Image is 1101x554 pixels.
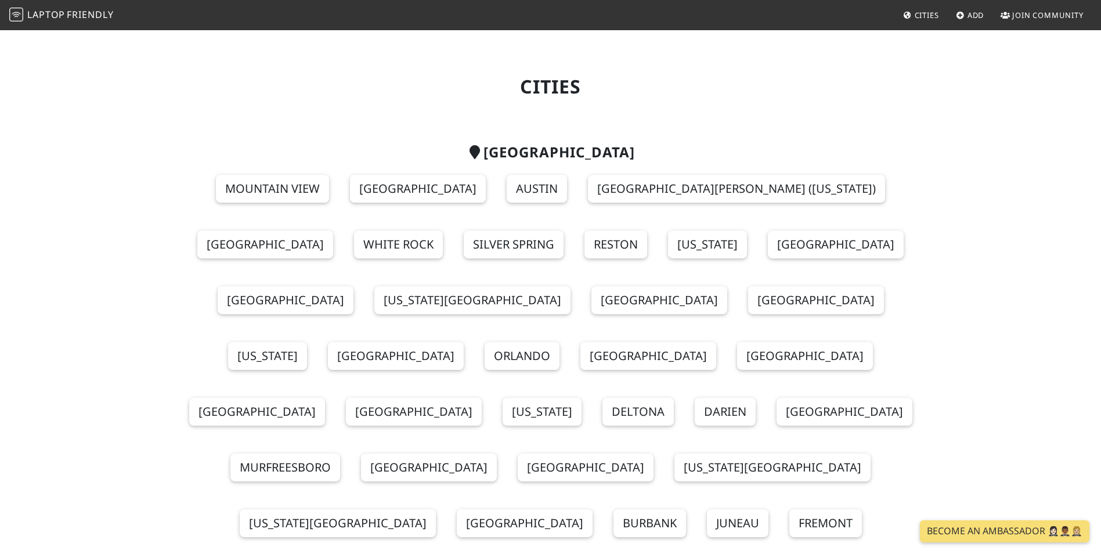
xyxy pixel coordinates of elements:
[695,398,756,426] a: Darien
[350,175,486,203] a: [GEOGRAPHIC_DATA]
[230,454,340,481] a: Murfreesboro
[602,398,674,426] a: Deltona
[175,75,927,98] h1: Cities
[584,231,647,258] a: Reston
[748,286,884,314] a: [GEOGRAPHIC_DATA]
[9,5,114,26] a: LaptopFriendly LaptopFriendly
[668,231,747,258] a: [US_STATE]
[507,175,567,203] a: Austin
[588,175,885,203] a: [GEOGRAPHIC_DATA][PERSON_NAME] ([US_STATE])
[27,8,65,21] span: Laptop
[354,231,443,258] a: White Rock
[346,398,482,426] a: [GEOGRAPHIC_DATA]
[197,231,333,258] a: [GEOGRAPHIC_DATA]
[503,398,582,426] a: [US_STATE]
[518,454,654,481] a: [GEOGRAPHIC_DATA]
[9,8,23,21] img: LaptopFriendly
[968,10,984,20] span: Add
[777,398,912,426] a: [GEOGRAPHIC_DATA]
[374,286,571,314] a: [US_STATE][GEOGRAPHIC_DATA]
[920,520,1089,542] a: Become an Ambassador 🤵🏻‍♀️🤵🏾‍♂️🤵🏼‍♀️
[189,398,325,426] a: [GEOGRAPHIC_DATA]
[951,5,989,26] a: Add
[361,454,497,481] a: [GEOGRAPHIC_DATA]
[580,342,716,370] a: [GEOGRAPHIC_DATA]
[1012,10,1084,20] span: Join Community
[591,286,727,314] a: [GEOGRAPHIC_DATA]
[457,509,593,537] a: [GEOGRAPHIC_DATA]
[67,8,113,21] span: Friendly
[898,5,944,26] a: Cities
[218,286,353,314] a: [GEOGRAPHIC_DATA]
[240,509,436,537] a: [US_STATE][GEOGRAPHIC_DATA]
[996,5,1088,26] a: Join Community
[915,10,939,20] span: Cities
[328,342,464,370] a: [GEOGRAPHIC_DATA]
[464,231,564,258] a: Silver Spring
[216,175,329,203] a: Mountain View
[707,509,768,537] a: Juneau
[768,231,904,258] a: [GEOGRAPHIC_DATA]
[737,342,873,370] a: [GEOGRAPHIC_DATA]
[175,144,927,161] h2: [GEOGRAPHIC_DATA]
[228,342,307,370] a: [US_STATE]
[485,342,559,370] a: Orlando
[613,509,686,537] a: Burbank
[789,509,862,537] a: Fremont
[674,454,871,481] a: [US_STATE][GEOGRAPHIC_DATA]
